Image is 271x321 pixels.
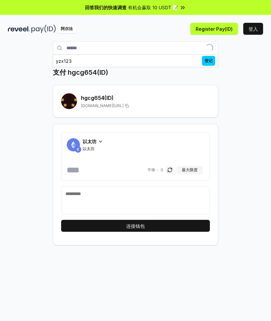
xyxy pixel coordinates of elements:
[83,146,103,151] span: 以太坊
[53,68,108,77] h1: 支付 hgcg654(ID)
[31,25,56,33] img: 支付_id
[243,23,263,35] button: 登入
[81,94,210,102] h2: hgcg654 (ID)
[56,58,72,64] div: yzx123
[8,25,30,33] img: 揭示_黑暗的
[57,25,76,33] div: 阿尔法
[53,55,218,67] button: yzx123登记
[128,4,178,11] span: 有机会赢取 10 USDT 📝
[202,56,215,66] span: 登记
[81,103,124,108] span: [DOMAIN_NAME][URL]
[161,167,163,173] span: 0
[176,166,203,174] button: 最大限度
[147,167,159,173] span: 平衡：
[61,220,210,232] button: 连接钱包
[190,23,238,35] button: Register Pay(ID)
[85,4,127,11] span: 回答我们的快速调查
[83,138,97,145] span: 以太坊
[75,146,81,153] img: ETH.svg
